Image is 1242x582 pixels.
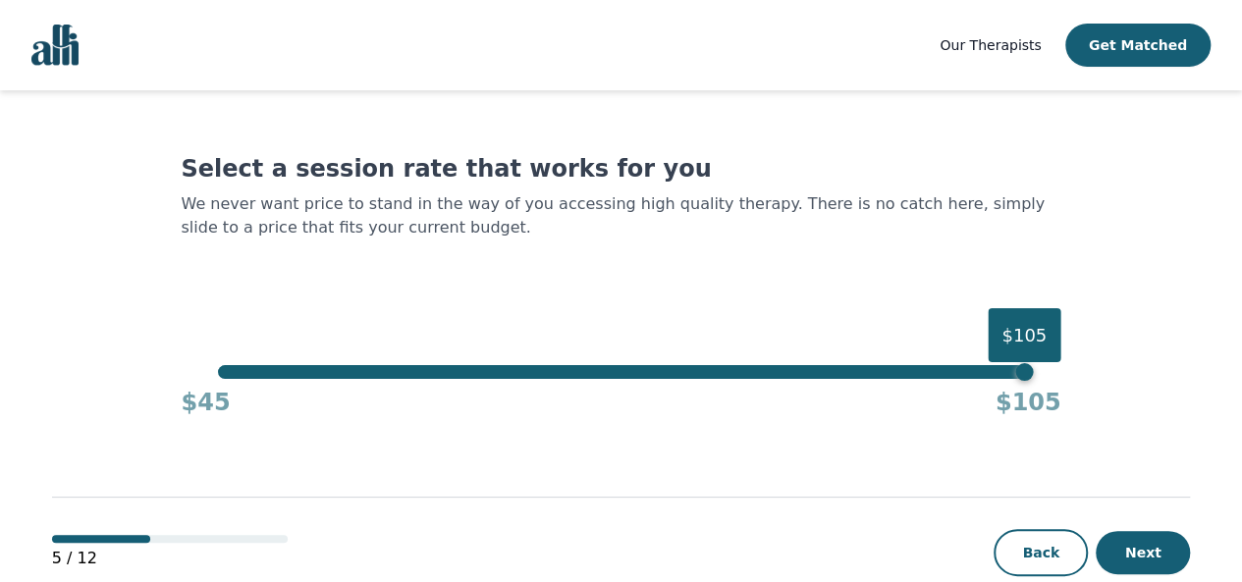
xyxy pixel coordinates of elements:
button: Get Matched [1065,24,1211,67]
div: $105 [988,308,1060,362]
h4: $45 [181,387,230,418]
button: Next [1096,531,1190,574]
p: We never want price to stand in the way of you accessing high quality therapy. There is no catch ... [181,192,1060,239]
a: Our Therapists [940,33,1041,57]
h4: $105 [996,387,1061,418]
button: Back [994,529,1088,576]
span: Our Therapists [940,37,1041,53]
img: alli logo [31,25,79,66]
p: 5 / 12 [52,547,288,570]
h1: Select a session rate that works for you [181,153,1060,185]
